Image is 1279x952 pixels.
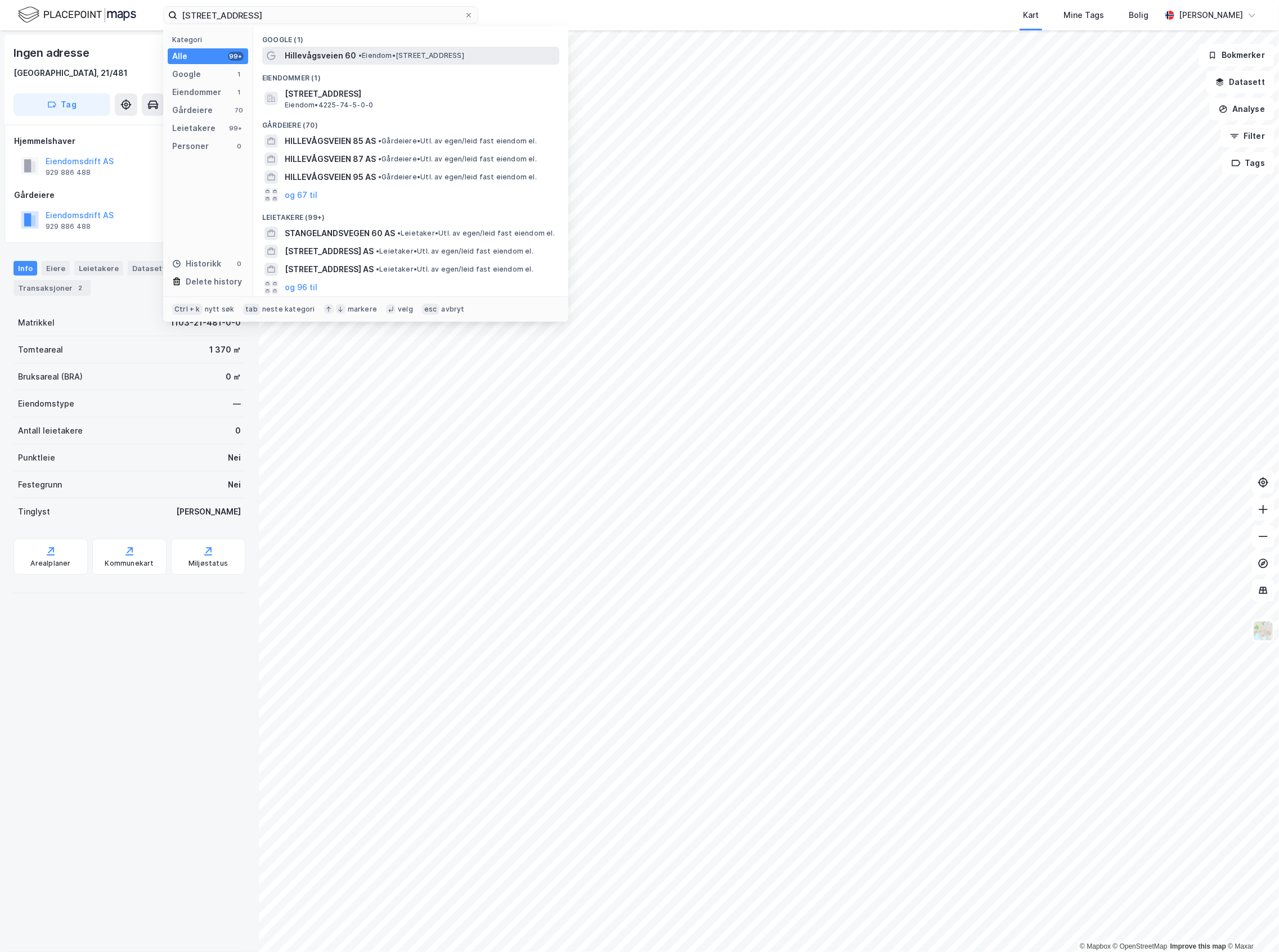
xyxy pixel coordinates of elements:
[358,51,464,60] span: Eiendom • [STREET_ADDRESS]
[285,101,373,110] span: Eiendom • 4225-74-5-0-0
[1023,8,1039,22] div: Kart
[172,304,203,315] div: Ctrl + k
[285,281,317,294] button: og 96 til
[14,93,110,116] button: Tag
[1209,98,1274,120] button: Analyse
[1253,620,1274,642] img: Z
[235,106,244,115] div: 70
[1129,8,1148,22] div: Bolig
[172,85,221,99] div: Eiendommer
[14,66,128,80] div: [GEOGRAPHIC_DATA], 21/481
[177,7,464,24] input: Søk på adresse, matrikkel, gårdeiere, leietakere eller personer
[285,152,376,166] span: HILLEVÅGSVEIEN 87 AS
[172,139,209,153] div: Personer
[228,451,241,464] div: Nei
[172,67,201,81] div: Google
[1080,942,1111,950] a: Mapbox
[235,70,244,79] div: 1
[1206,71,1274,93] button: Datasett
[128,261,170,276] div: Datasett
[235,259,244,268] div: 0
[186,275,242,288] div: Delete history
[235,142,244,151] div: 0
[226,370,241,383] div: 0 ㎡
[285,188,317,202] button: og 67 til
[42,261,70,276] div: Eiere
[285,170,376,184] span: HILLEVÅGSVEIEN 95 AS
[285,227,395,240] span: STANGELANDSVEGEN 60 AS
[378,173,537,182] span: Gårdeiere • Utl. av egen/leid fast eiendom el.
[18,451,55,464] div: Punktleie
[1199,44,1274,66] button: Bokmerker
[441,305,464,314] div: avbryt
[285,245,374,258] span: [STREET_ADDRESS] AS
[376,265,533,274] span: Leietaker • Utl. av egen/leid fast eiendom el.
[172,121,216,135] div: Leietakere
[205,305,235,314] div: nytt søk
[285,134,376,148] span: HILLEVÅGSVEIEN 85 AS
[14,261,37,276] div: Info
[75,282,86,294] div: 2
[1113,942,1168,950] a: OpenStreetMap
[348,305,377,314] div: markere
[253,112,568,132] div: Gårdeiere (70)
[397,229,555,238] span: Leietaker • Utl. av egen/leid fast eiendom el.
[376,247,533,256] span: Leietaker • Utl. av egen/leid fast eiendom el.
[422,304,439,315] div: esc
[14,280,91,296] div: Transaksjoner
[228,52,244,61] div: 99+
[1222,152,1274,174] button: Tags
[378,155,382,163] span: •
[243,304,260,315] div: tab
[253,65,568,85] div: Eiendommer (1)
[398,305,413,314] div: velg
[1063,8,1104,22] div: Mine Tags
[18,505,50,518] div: Tinglyst
[253,204,568,224] div: Leietakere (99+)
[1179,8,1243,22] div: [PERSON_NAME]
[14,188,245,202] div: Gårdeiere
[46,222,91,231] div: 929 886 488
[46,168,91,177] div: 929 886 488
[397,229,401,237] span: •
[170,316,241,330] div: 1103-21-481-0-0
[235,88,244,97] div: 1
[235,424,241,437] div: 0
[358,51,362,60] span: •
[285,263,374,276] span: [STREET_ADDRESS] AS
[18,5,136,25] img: logo.f888ab2527a4732fd821a326f86c7f29.svg
[378,137,382,145] span: •
[189,559,228,568] div: Miljøstatus
[18,316,55,330] div: Matrikkel
[285,87,555,101] span: [STREET_ADDRESS]
[18,397,74,410] div: Eiendomstype
[262,305,315,314] div: neste kategori
[1223,898,1279,952] div: Kontrollprogram for chat
[253,26,568,47] div: Google (1)
[172,103,213,117] div: Gårdeiere
[378,137,537,146] span: Gårdeiere • Utl. av egen/leid fast eiendom el.
[14,134,245,148] div: Hjemmelshaver
[233,397,241,410] div: —
[228,478,241,491] div: Nei
[376,247,379,255] span: •
[172,257,221,270] div: Historikk
[172,49,187,63] div: Alle
[14,44,91,62] div: Ingen adresse
[378,155,537,164] span: Gårdeiere • Utl. av egen/leid fast eiendom el.
[1220,125,1274,147] button: Filter
[30,559,70,568] div: Arealplaner
[376,265,379,273] span: •
[18,478,62,491] div: Festegrunn
[378,173,382,181] span: •
[209,343,241,357] div: 1 370 ㎡
[18,424,83,437] div: Antall leietakere
[1170,942,1226,950] a: Improve this map
[172,35,248,44] div: Kategori
[105,559,154,568] div: Kommunekart
[18,370,83,383] div: Bruksareal (BRA)
[1223,898,1279,952] iframe: Chat Widget
[18,343,63,357] div: Tomteareal
[176,505,241,518] div: [PERSON_NAME]
[285,49,356,62] span: Hillevågsveien 60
